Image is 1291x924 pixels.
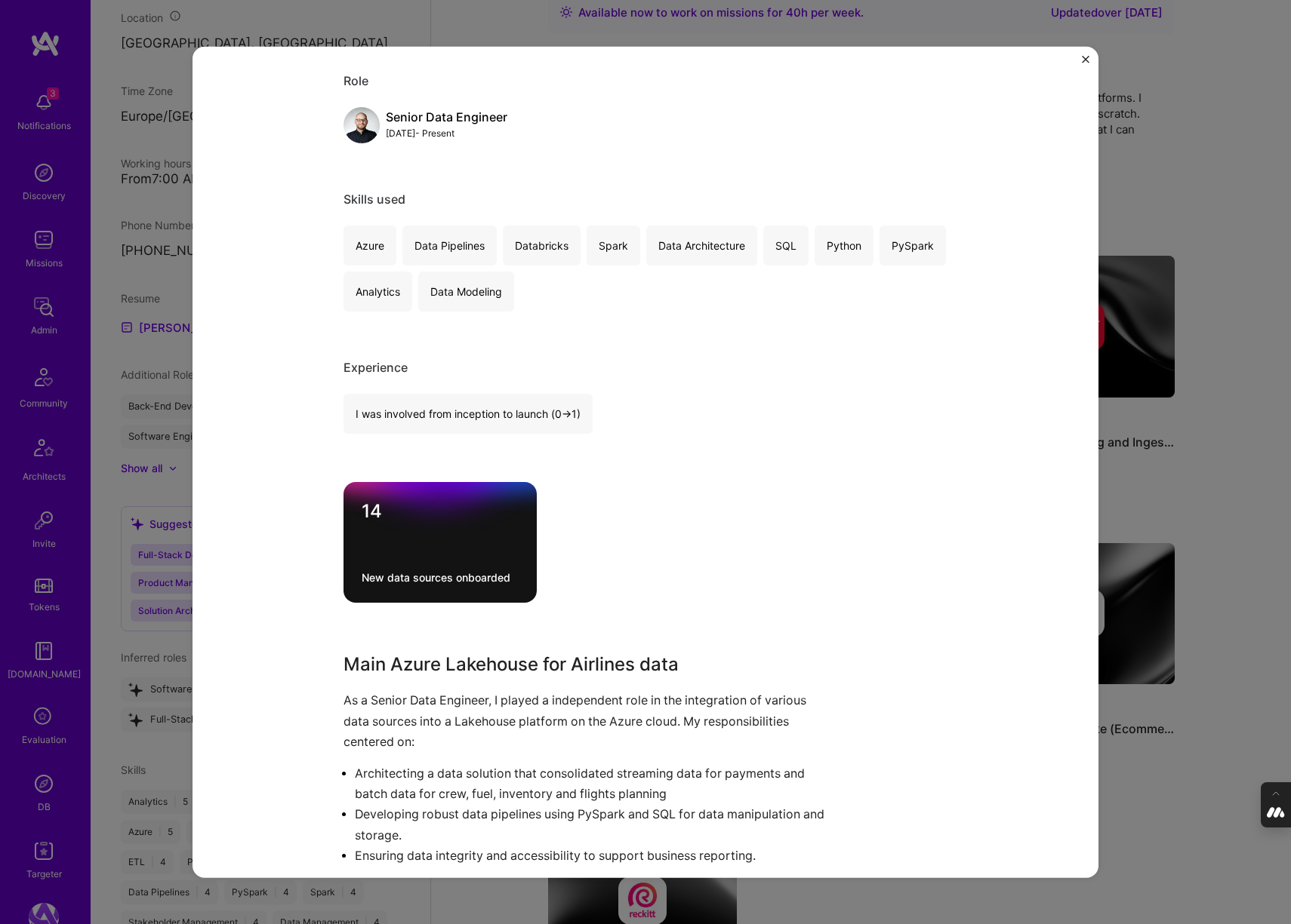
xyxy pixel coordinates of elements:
[503,226,581,266] div: Databricks
[362,570,519,585] div: New data sources onboarded
[355,804,834,845] p: Developing robust data pipelines using PySpark and SQL for data manipulation and storage.
[763,226,809,266] div: SQL
[355,763,834,804] p: Architecting a data solution that consolidated streaming data for payments and batch data for cre...
[344,192,947,207] div: Skills used
[587,226,640,266] div: Spark
[344,651,834,678] h3: Main Azure Lakehouse for Airlines data
[386,125,507,141] div: [DATE] - Present
[344,360,947,376] div: Experience
[344,394,593,434] div: I was involved from inception to launch (0 -> 1)
[355,845,834,865] p: Ensuring data integrity and accessibility to support business reporting.
[1082,55,1089,71] button: Close
[344,73,947,89] div: Role
[344,226,396,266] div: Azure
[386,109,507,125] div: Senior Data Engineer
[880,226,946,266] div: PySpark
[344,272,412,312] div: Analytics
[418,272,514,312] div: Data Modeling
[402,226,497,266] div: Data Pipelines
[646,226,757,266] div: Data Architecture
[362,500,519,523] div: 14
[815,226,874,266] div: Python
[344,690,834,752] p: As a Senior Data Engineer, I played a independent role in the integration of various data sources...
